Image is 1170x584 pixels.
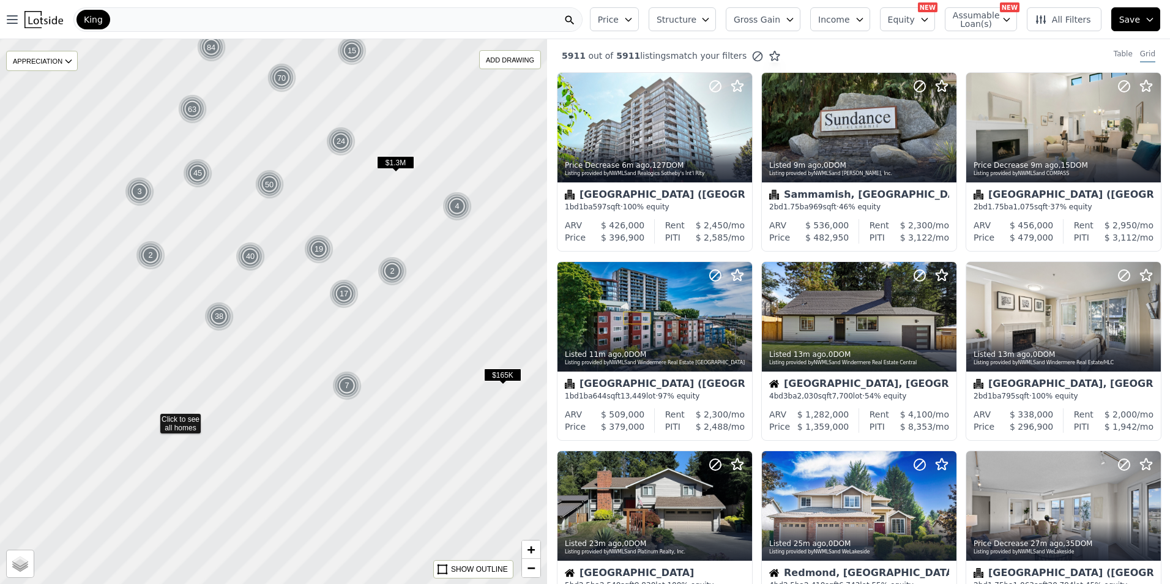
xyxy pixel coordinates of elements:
[84,13,103,26] span: King
[974,359,1155,367] div: Listing provided by NWMLS and Windermere Real Estate/HLC
[974,379,1153,391] div: [GEOGRAPHIC_DATA], [GEOGRAPHIC_DATA]
[547,50,781,62] div: out of listings
[696,422,728,432] span: $ 2,488
[565,359,746,367] div: Listing provided by NWMLS and Windermere Real Estate [GEOGRAPHIC_DATA]
[7,550,34,577] a: Layers
[998,350,1030,359] time: 2025-08-15 17:28
[266,62,297,94] div: 70
[1030,161,1058,170] time: 2025-08-15 17:32
[1105,233,1137,242] span: $ 3,112
[522,559,540,577] a: Zoom out
[451,564,508,575] div: SHOW OUTLINE
[1114,49,1133,62] div: Table
[565,421,586,433] div: Price
[266,62,298,94] img: g2.png
[1074,219,1094,231] div: Rent
[1094,408,1153,421] div: /mo
[945,7,1017,31] button: Assumable Loan(s)
[696,220,728,230] span: $ 2,450
[1027,7,1101,31] button: All Filters
[1010,233,1053,242] span: $ 479,000
[974,539,1155,548] div: Price Decrease , 35 DOM
[769,379,949,391] div: [GEOGRAPHIC_DATA], [GEOGRAPHIC_DATA]
[769,350,950,359] div: Listed , 0 DOM
[685,408,745,421] div: /mo
[1035,13,1091,26] span: All Filters
[196,32,228,63] img: g2.png
[726,7,800,31] button: Gross Gain
[974,170,1155,178] div: Listing provided by NWMLS and COMPASS
[484,369,521,381] span: $165K
[601,410,644,419] span: $ 509,000
[900,220,933,230] span: $ 2,300
[974,568,983,578] img: Condominium
[665,219,685,231] div: Rent
[649,7,716,31] button: Structure
[797,410,849,419] span: $ 1,282,000
[769,359,950,367] div: Listing provided by NWMLS and Windermere Real Estate Central
[565,548,746,556] div: Listing provided by NWMLS and Platinum Realty, Inc.
[974,568,1153,580] div: [GEOGRAPHIC_DATA] ([GEOGRAPHIC_DATA])
[613,51,640,61] span: 5911
[125,177,155,206] img: g1.png
[769,421,790,433] div: Price
[1111,7,1160,31] button: Save
[769,190,779,200] img: Condominium
[974,379,983,389] img: Condominium
[601,422,644,432] span: $ 379,000
[974,548,1155,556] div: Listing provided by NWMLS and WeLakeside
[696,410,728,419] span: $ 2,300
[1119,13,1140,26] span: Save
[1140,49,1155,62] div: Grid
[966,261,1160,441] a: Listed 13m ago,0DOMListing provided byNWMLSand Windermere Real Estate/HLCCondominium[GEOGRAPHIC_D...
[589,350,622,359] time: 2025-08-15 17:30
[527,542,535,557] span: +
[442,192,472,221] img: g1.png
[769,219,786,231] div: ARV
[378,256,408,286] img: g1.png
[974,219,991,231] div: ARV
[565,202,745,212] div: 1 bd 1 ba sqft · 100% equity
[565,379,575,389] img: Condominium
[522,541,540,559] a: Zoom in
[870,231,885,244] div: PITI
[769,408,786,421] div: ARV
[870,421,885,433] div: PITI
[832,392,852,400] span: 7,700
[657,13,696,26] span: Structure
[974,421,994,433] div: Price
[1105,220,1137,230] span: $ 2,950
[204,302,234,331] img: g1.png
[1074,421,1089,433] div: PITI
[254,169,286,200] img: g2.png
[484,369,521,386] div: $165K
[24,11,63,28] img: Lotside
[593,203,607,211] span: 597
[870,219,889,231] div: Rent
[889,408,949,421] div: /mo
[769,231,790,244] div: Price
[1002,392,1016,400] span: 795
[974,391,1153,401] div: 2 bd 1 ba sqft · 100% equity
[761,72,956,252] a: Listed 9m ago,0DOMListing provided byNWMLSand [PERSON_NAME], Inc.CondominiumSammamish, [GEOGRAPHI...
[254,169,285,200] div: 50
[696,233,728,242] span: $ 2,585
[797,422,849,432] span: $ 1,359,000
[966,72,1160,252] a: Price Decrease 9m ago,15DOMListing provided byNWMLSand COMPASSCondominium[GEOGRAPHIC_DATA] ([GEOG...
[1089,231,1153,244] div: /mo
[565,190,745,202] div: [GEOGRAPHIC_DATA] ([GEOGRAPHIC_DATA])
[1000,2,1019,12] div: NEW
[1074,408,1094,421] div: Rent
[1094,219,1153,231] div: /mo
[671,50,747,62] span: match your filters
[769,548,950,556] div: Listing provided by NWMLS and WeLakeside
[565,350,746,359] div: Listed , 0 DOM
[1105,422,1137,432] span: $ 1,942
[810,7,870,31] button: Income
[769,568,779,578] img: House
[1010,410,1053,419] span: $ 338,000
[769,568,949,580] div: Redmond, [GEOGRAPHIC_DATA]
[565,568,745,580] div: [GEOGRAPHIC_DATA]
[769,539,950,548] div: Listed , 0 DOM
[1105,410,1137,419] span: $ 2,000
